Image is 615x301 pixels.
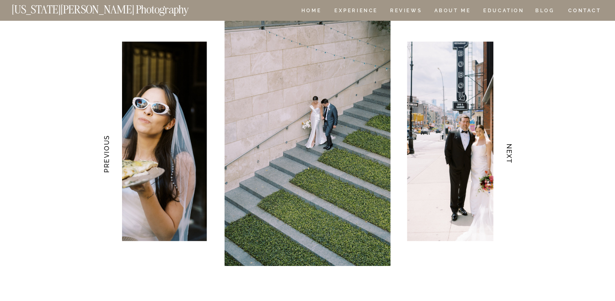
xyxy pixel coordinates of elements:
h3: NEXT [505,128,514,180]
a: Experience [334,8,377,15]
a: ABOUT ME [434,8,471,15]
a: CONTACT [568,6,602,15]
h3: PREVIOUS [102,128,111,180]
a: HOME [300,8,323,15]
a: EDUCATION [482,8,525,15]
a: [US_STATE][PERSON_NAME] Photography [12,4,216,11]
a: BLOG [535,8,555,15]
a: REVIEWS [390,8,421,15]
